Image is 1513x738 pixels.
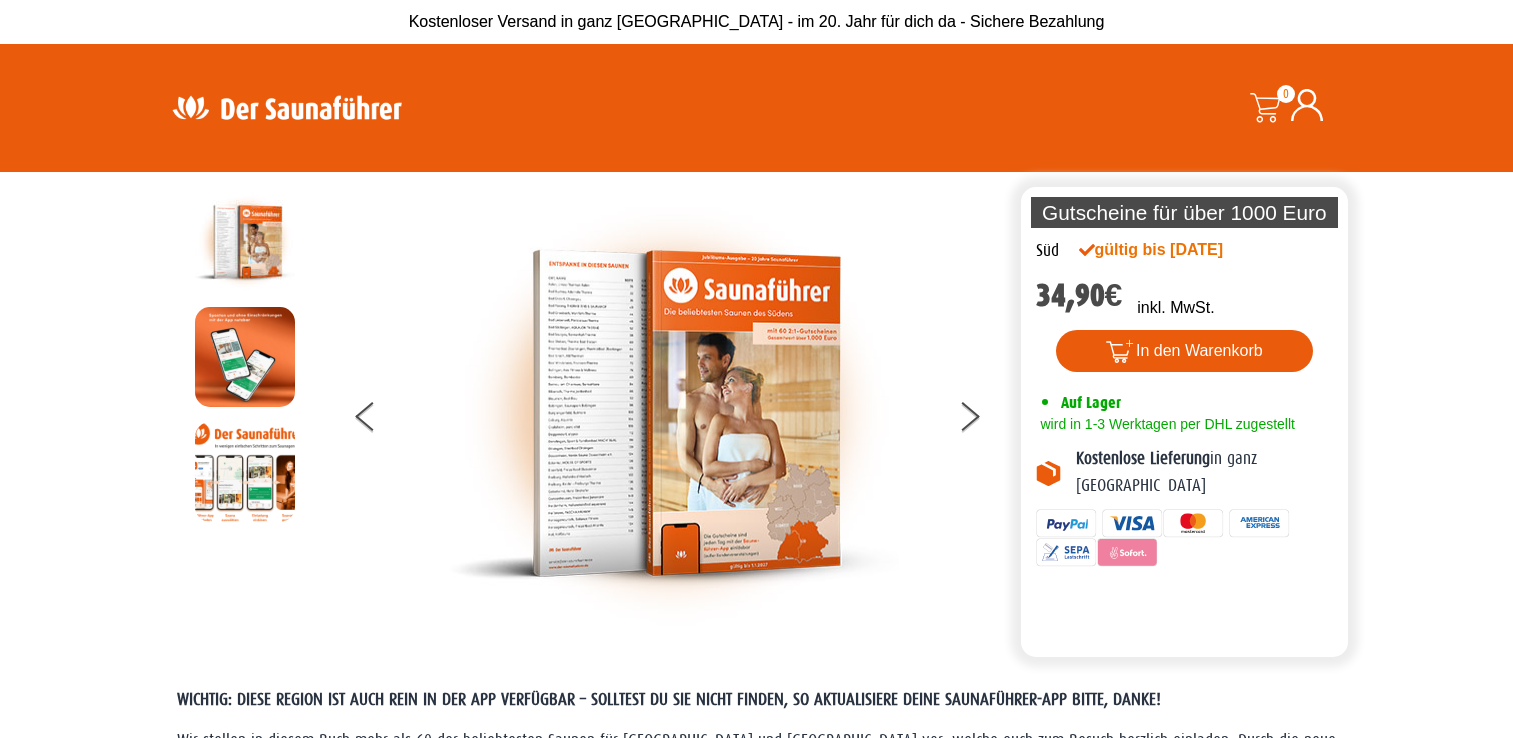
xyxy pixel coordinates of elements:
[1079,238,1267,262] div: gültig bis [DATE]
[1137,296,1214,320] p: inkl. MwSt.
[195,307,295,407] img: MOCKUP-iPhone_regional
[1056,330,1313,372] button: In den Warenkorb
[409,13,1105,30] span: Kostenloser Versand in ganz [GEOGRAPHIC_DATA] - im 20. Jahr für dich da - Sichere Bezahlung
[1036,416,1295,432] span: wird in 1-3 Werktagen per DHL zugestellt
[1036,277,1123,314] bdi: 34,90
[1036,238,1059,264] div: Süd
[1277,85,1295,103] span: 0
[1105,277,1123,314] span: €
[195,422,295,522] img: Anleitung7tn
[177,690,1161,709] span: WICHTIG: DIESE REGION IST AUCH REIN IN DER APP VERFÜGBAR – SOLLTEST DU SIE NICHT FINDEN, SO AKTUA...
[1076,446,1334,499] p: in ganz [GEOGRAPHIC_DATA]
[1076,449,1210,468] b: Kostenlose Lieferung
[195,192,295,292] img: der-saunafuehrer-2025-sued
[1061,393,1121,412] span: Auf Lager
[1031,197,1339,228] p: Gutscheine für über 1000 Euro
[449,192,899,635] img: der-saunafuehrer-2025-sued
